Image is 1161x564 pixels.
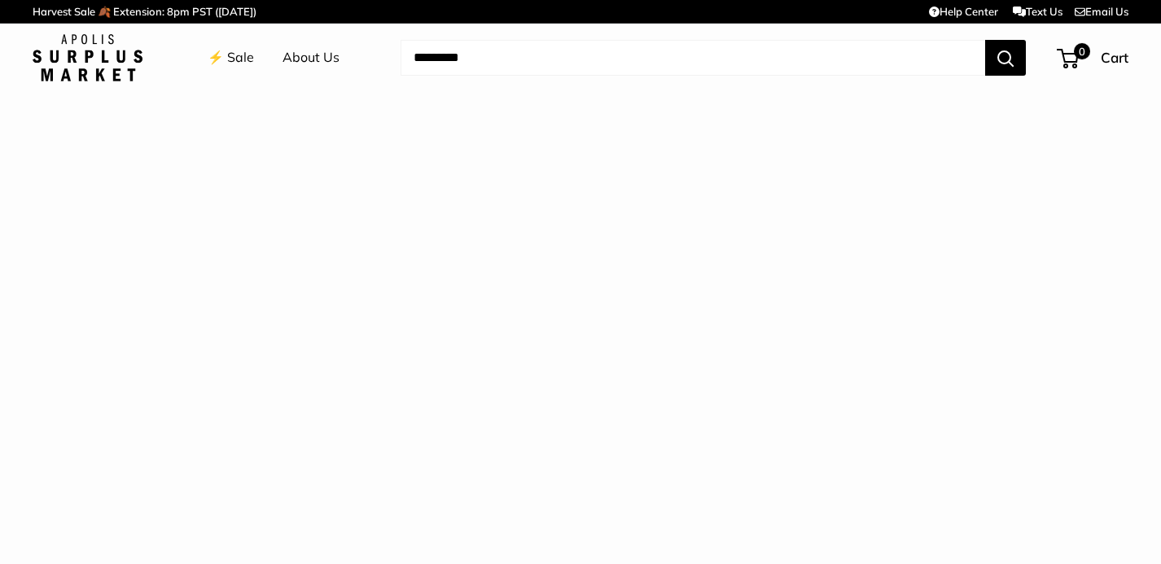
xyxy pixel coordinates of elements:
[33,34,142,81] img: Apolis: Surplus Market
[1074,43,1090,59] span: 0
[283,46,340,70] a: About Us
[208,46,254,70] a: ⚡️ Sale
[1075,5,1128,18] a: Email Us
[401,40,985,76] input: Search...
[1058,45,1128,71] a: 0 Cart
[929,5,998,18] a: Help Center
[1101,49,1128,66] span: Cart
[985,40,1026,76] button: Search
[1013,5,1062,18] a: Text Us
